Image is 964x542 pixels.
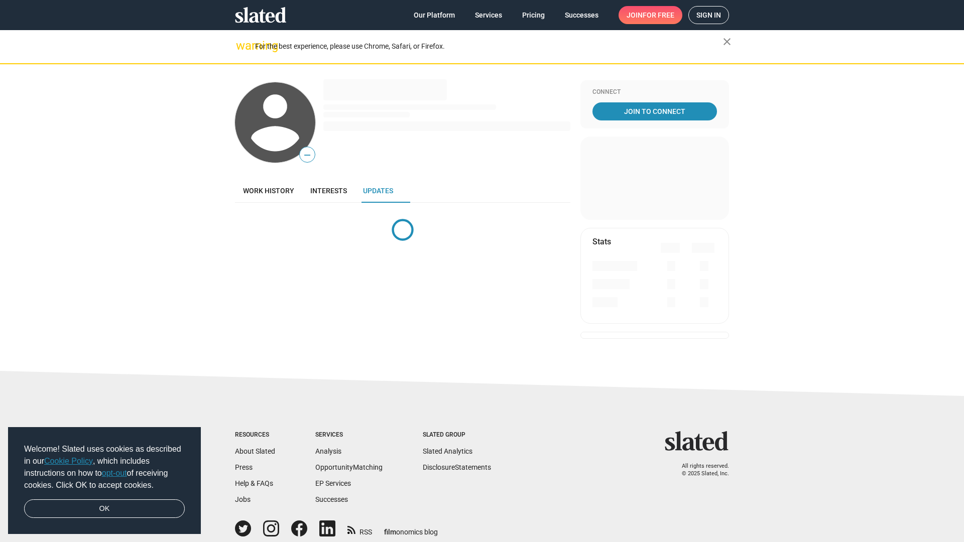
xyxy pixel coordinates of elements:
span: for free [643,6,674,24]
a: Our Platform [406,6,463,24]
mat-icon: warning [236,40,248,52]
mat-card-title: Stats [592,236,611,247]
span: Our Platform [414,6,455,24]
a: Joinfor free [619,6,682,24]
span: Pricing [522,6,545,24]
a: Analysis [315,447,341,455]
div: Services [315,431,383,439]
span: Join To Connect [594,102,715,120]
a: Join To Connect [592,102,717,120]
a: Successes [315,495,348,503]
a: DisclosureStatements [423,463,491,471]
a: Work history [235,179,302,203]
span: Welcome! Slated uses cookies as described in our , which includes instructions on how to of recei... [24,443,185,491]
span: Updates [363,187,393,195]
a: Successes [557,6,607,24]
a: Pricing [514,6,553,24]
span: Sign in [696,7,721,24]
span: Successes [565,6,598,24]
mat-icon: close [721,36,733,48]
a: Press [235,463,253,471]
a: filmonomics blog [384,519,438,537]
div: Connect [592,88,717,96]
a: Interests [302,179,355,203]
a: Sign in [688,6,729,24]
p: All rights reserved. © 2025 Slated, Inc. [671,463,729,477]
span: Work history [243,187,294,195]
a: About Slated [235,447,275,455]
a: OpportunityMatching [315,463,383,471]
span: Services [475,6,502,24]
a: Services [467,6,510,24]
div: For the best experience, please use Chrome, Safari, or Firefox. [255,40,723,53]
span: Join [627,6,674,24]
span: Interests [310,187,347,195]
div: Resources [235,431,275,439]
a: opt-out [102,469,127,477]
a: EP Services [315,479,351,487]
span: film [384,528,396,536]
a: RSS [347,521,372,537]
a: Slated Analytics [423,447,472,455]
a: dismiss cookie message [24,499,185,518]
a: Cookie Policy [44,457,93,465]
div: Slated Group [423,431,491,439]
a: Updates [355,179,401,203]
a: Jobs [235,495,251,503]
span: — [300,149,315,162]
a: Help & FAQs [235,479,273,487]
div: cookieconsent [8,427,201,534]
